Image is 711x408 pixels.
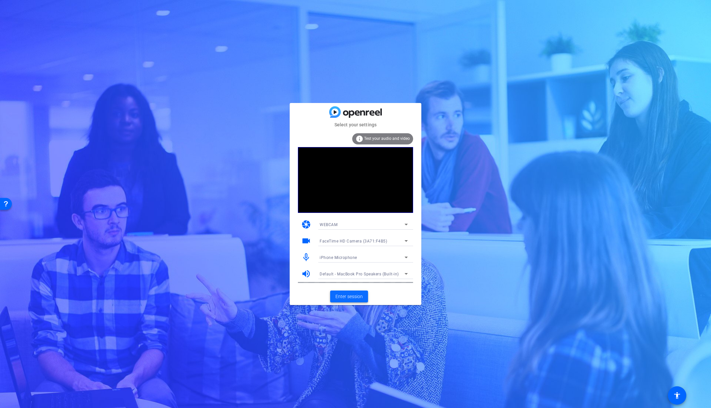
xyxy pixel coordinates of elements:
span: FaceTime HD Camera (3A71:F4B5) [320,239,387,243]
mat-icon: info [355,135,363,143]
span: Enter session [335,293,363,300]
mat-card-subtitle: Select your settings [290,121,421,128]
span: Default - MacBook Pro Speakers (Built-in) [320,272,399,276]
mat-icon: camera [301,219,311,229]
mat-icon: videocam [301,236,311,246]
mat-icon: volume_up [301,269,311,279]
span: Test your audio and video [364,136,410,141]
span: iPhone Microphone [320,255,357,260]
span: WEBCAM [320,222,337,227]
img: blue-gradient.svg [329,106,382,118]
mat-icon: accessibility [673,392,681,399]
button: Enter session [330,291,368,302]
mat-icon: mic_none [301,252,311,262]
